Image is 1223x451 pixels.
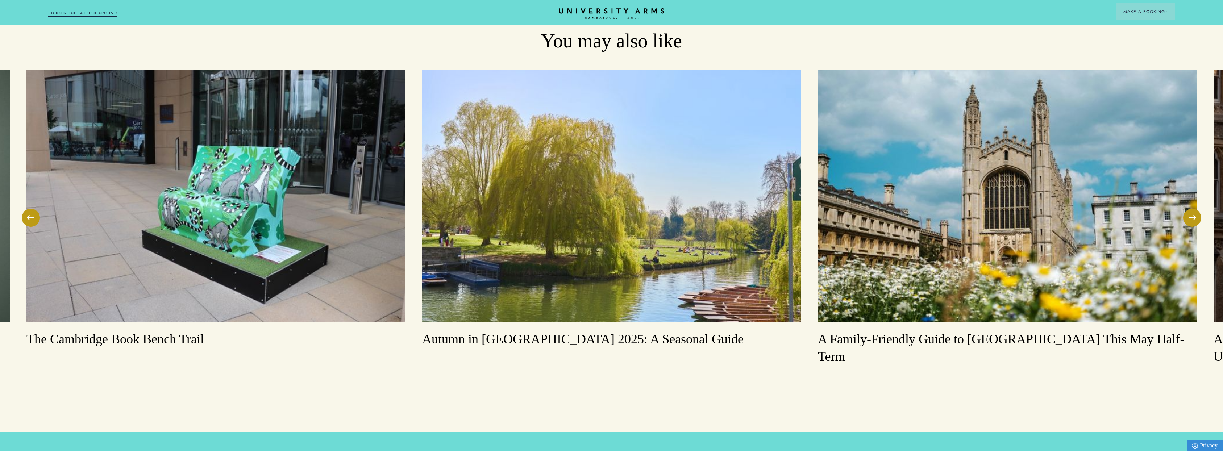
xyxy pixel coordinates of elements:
[26,331,405,348] h3: The Cambridge Book Bench Trail
[26,70,405,348] a: The Cambridge Book Bench Trail
[1187,440,1223,451] a: Privacy
[48,10,117,17] a: 3D TOUR:TAKE A LOOK AROUND
[370,29,853,53] h2: You may also like
[1116,3,1175,20] button: Make a BookingArrow icon
[26,70,405,322] img: image-cbbb3793112ad978d2a81ba0426e133284cdda12-6000x4000-jpg
[818,70,1197,366] a: A Family-Friendly Guide to [GEOGRAPHIC_DATA] This May Half-Term
[1183,209,1201,227] button: Next Slide
[422,331,801,348] h3: Autumn in [GEOGRAPHIC_DATA] 2025: A Seasonal Guide
[818,331,1197,366] h3: A Family-Friendly Guide to [GEOGRAPHIC_DATA] This May Half-Term
[559,8,664,20] a: Home
[22,209,40,227] button: Previous Slide
[1123,8,1168,15] span: Make a Booking
[422,70,801,322] img: image-d6be200b2d84f1bf0f5613dde43941d84fd76d82-5168x3448-jpg
[422,70,801,348] a: Autumn in [GEOGRAPHIC_DATA] 2025: A Seasonal Guide
[818,70,1197,322] img: image-207a239fe3780e98a7e80de49f5ed94f94db7b5b-5833x3889-jpg
[1192,443,1198,449] img: Privacy
[1165,11,1168,13] img: Arrow icon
